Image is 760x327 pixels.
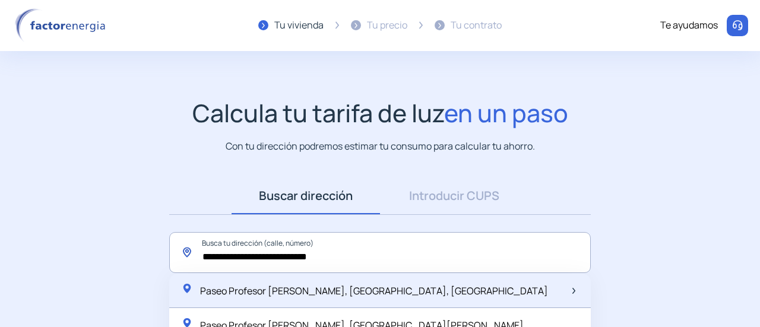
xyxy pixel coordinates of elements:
div: Tu vivienda [274,18,324,33]
img: location-pin-green.svg [181,282,193,294]
p: Con tu dirección podremos estimar tu consumo para calcular tu ahorro. [226,139,535,154]
img: arrow-next-item.svg [572,288,575,294]
span: Paseo Profesor [PERSON_NAME], [GEOGRAPHIC_DATA], [GEOGRAPHIC_DATA] [200,284,548,297]
a: Introducir CUPS [380,177,528,214]
a: Buscar dirección [232,177,380,214]
h1: Calcula tu tarifa de luz [192,99,568,128]
div: Tu precio [367,18,407,33]
img: llamar [731,20,743,31]
div: Te ayudamos [660,18,718,33]
span: en un paso [444,96,568,129]
img: logo factor [12,8,113,43]
div: Tu contrato [451,18,502,33]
